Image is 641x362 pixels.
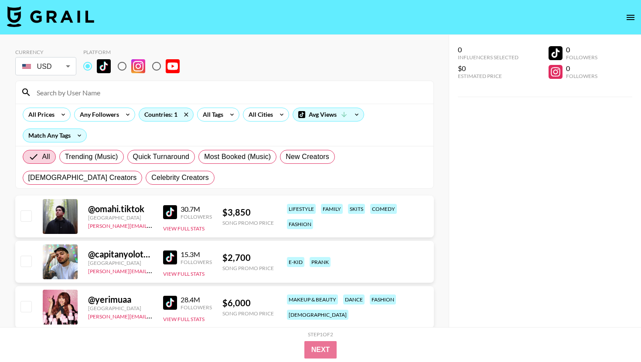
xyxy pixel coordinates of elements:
img: TikTok [163,296,177,310]
span: Quick Turnaround [133,152,190,162]
div: comedy [370,204,397,214]
button: Next [304,341,337,359]
div: Influencers Selected [458,54,518,61]
div: Estimated Price [458,73,518,79]
img: TikTok [163,250,177,264]
span: New Creators [286,152,329,162]
img: TikTok [163,205,177,219]
a: [PERSON_NAME][EMAIL_ADDRESS][DOMAIN_NAME] [88,221,217,229]
img: YouTube [166,59,180,73]
div: @ omahi.tiktok [88,203,153,214]
div: @ yerimuaa [88,294,153,305]
div: @ capitanyolotroll [88,249,153,260]
div: $ 3,850 [222,207,274,218]
span: Trending (Music) [65,152,118,162]
div: Song Promo Price [222,220,274,226]
div: 15.3M [181,250,212,259]
div: 0 [566,45,597,54]
div: Followers [181,213,212,220]
img: Grail Talent [7,6,94,27]
div: Avg Views [293,108,364,121]
button: View Full Stats [163,316,205,322]
div: Followers [566,73,597,79]
span: Most Booked (Music) [204,152,271,162]
div: [DEMOGRAPHIC_DATA] [287,310,348,320]
div: e-kid [287,257,304,267]
span: [DEMOGRAPHIC_DATA] Creators [28,173,137,183]
div: $ 2,700 [222,252,274,263]
button: open drawer [622,9,639,26]
div: Followers [181,259,212,265]
div: family [321,204,343,214]
div: USD [17,59,75,74]
div: Followers [566,54,597,61]
div: Any Followers [75,108,121,121]
div: Step 1 of 2 [308,331,333,338]
div: lifestyle [287,204,316,214]
div: fashion [287,219,313,229]
input: Search by User Name [31,85,428,99]
div: Song Promo Price [222,310,274,317]
div: 28.4M [181,295,212,304]
img: Instagram [131,59,145,73]
div: 0 [566,64,597,73]
button: View Full Stats [163,271,205,277]
a: [PERSON_NAME][EMAIL_ADDRESS][DOMAIN_NAME] [88,266,217,274]
div: 30.7M [181,205,212,213]
div: Countries: 1 [139,108,193,121]
a: [PERSON_NAME][EMAIL_ADDRESS][DOMAIN_NAME] [88,311,217,320]
div: [GEOGRAPHIC_DATA] [88,214,153,221]
button: View Full Stats [163,225,205,232]
div: $0 [458,64,518,73]
div: makeup & beauty [287,294,338,304]
div: 0 [458,45,518,54]
div: Song Promo Price [222,265,274,271]
div: Platform [83,49,187,55]
div: Currency [15,49,76,55]
div: prank [310,257,331,267]
div: fashion [370,294,396,304]
span: All [42,152,50,162]
div: [GEOGRAPHIC_DATA] [88,260,153,266]
div: $ 6,000 [222,298,274,308]
div: Followers [181,304,212,311]
div: skits [348,204,365,214]
div: All Cities [243,108,275,121]
img: TikTok [97,59,111,73]
div: Match Any Tags [23,129,86,142]
div: [GEOGRAPHIC_DATA] [88,305,153,311]
div: dance [343,294,365,304]
span: Celebrity Creators [151,173,209,183]
div: All Tags [198,108,225,121]
div: All Prices [23,108,56,121]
